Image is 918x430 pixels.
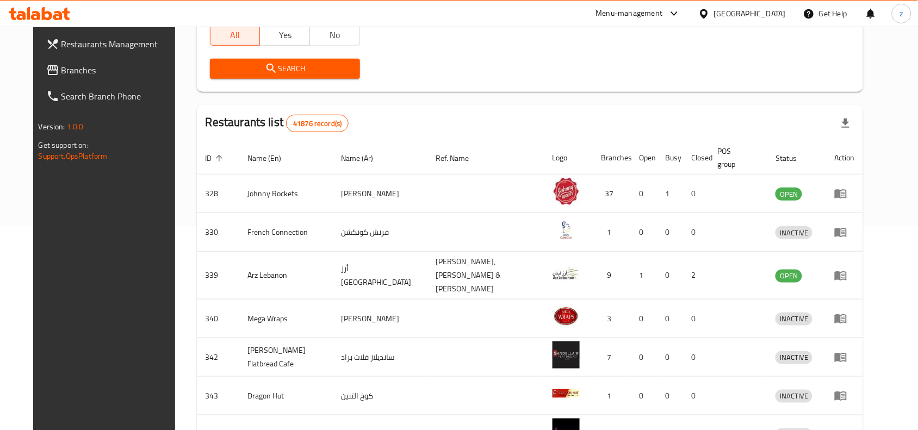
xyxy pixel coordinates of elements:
[776,226,812,239] div: INACTIVE
[683,252,709,300] td: 2
[286,115,349,132] div: Total records count
[683,338,709,377] td: 0
[593,141,631,175] th: Branches
[834,312,854,325] div: Menu
[593,252,631,300] td: 9
[833,110,859,136] div: Export file
[631,377,657,415] td: 0
[332,252,427,300] td: أرز [GEOGRAPHIC_DATA]
[657,141,683,175] th: Busy
[631,213,657,252] td: 0
[553,303,580,330] img: Mega Wraps
[826,141,863,175] th: Action
[776,270,802,283] div: OPEN
[332,338,427,377] td: سانديلاز فلات براد
[38,57,187,83] a: Branches
[834,269,854,282] div: Menu
[776,390,812,402] span: INACTIVE
[718,145,754,171] span: POS group
[631,141,657,175] th: Open
[593,213,631,252] td: 1
[776,152,811,165] span: Status
[61,64,178,77] span: Branches
[332,175,427,213] td: [PERSON_NAME]
[631,338,657,377] td: 0
[239,338,333,377] td: [PERSON_NAME] Flatbread Cafe
[67,120,84,134] span: 1.0.0
[239,252,333,300] td: Arz Lebanon
[683,377,709,415] td: 0
[631,300,657,338] td: 0
[834,226,854,239] div: Menu
[683,175,709,213] td: 0
[239,213,333,252] td: French Connection
[197,252,239,300] td: 339
[631,252,657,300] td: 1
[215,27,256,43] span: All
[314,27,356,43] span: No
[197,175,239,213] td: 328
[553,380,580,407] img: Dragon Hut
[776,390,812,403] div: INACTIVE
[341,152,387,165] span: Name (Ar)
[39,149,108,163] a: Support.OpsPlatform
[776,351,812,364] span: INACTIVE
[553,341,580,369] img: Sandella's Flatbread Cafe
[427,252,544,300] td: [PERSON_NAME],[PERSON_NAME] & [PERSON_NAME]
[239,377,333,415] td: Dragon Hut
[332,300,427,338] td: [PERSON_NAME]
[657,377,683,415] td: 0
[197,377,239,415] td: 343
[309,24,360,46] button: No
[776,313,812,325] span: INACTIVE
[776,313,812,326] div: INACTIVE
[631,175,657,213] td: 0
[206,114,349,132] h2: Restaurants list
[544,141,593,175] th: Logo
[239,175,333,213] td: Johnny Rockets
[61,38,178,51] span: Restaurants Management
[197,213,239,252] td: 330
[553,260,580,287] img: Arz Lebanon
[596,7,663,20] div: Menu-management
[332,377,427,415] td: كوخ التنين
[834,389,854,402] div: Menu
[61,90,178,103] span: Search Branch Phone
[206,152,226,165] span: ID
[248,152,296,165] span: Name (En)
[657,338,683,377] td: 0
[219,62,351,76] span: Search
[834,187,854,200] div: Menu
[683,300,709,338] td: 0
[834,351,854,364] div: Menu
[657,300,683,338] td: 0
[657,252,683,300] td: 0
[38,83,187,109] a: Search Branch Phone
[553,216,580,244] img: French Connection
[287,119,348,129] span: 41876 record(s)
[593,300,631,338] td: 3
[776,227,812,239] span: INACTIVE
[332,213,427,252] td: فرنش كونكشن
[436,152,483,165] span: Ref. Name
[210,24,260,46] button: All
[239,300,333,338] td: Mega Wraps
[900,8,903,20] span: z
[593,338,631,377] td: 7
[553,178,580,205] img: Johnny Rockets
[210,59,360,79] button: Search
[593,175,631,213] td: 37
[683,213,709,252] td: 0
[683,141,709,175] th: Closed
[38,31,187,57] a: Restaurants Management
[197,300,239,338] td: 340
[264,27,306,43] span: Yes
[39,120,65,134] span: Version:
[593,377,631,415] td: 1
[776,188,802,201] span: OPEN
[714,8,786,20] div: [GEOGRAPHIC_DATA]
[776,270,802,282] span: OPEN
[657,213,683,252] td: 0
